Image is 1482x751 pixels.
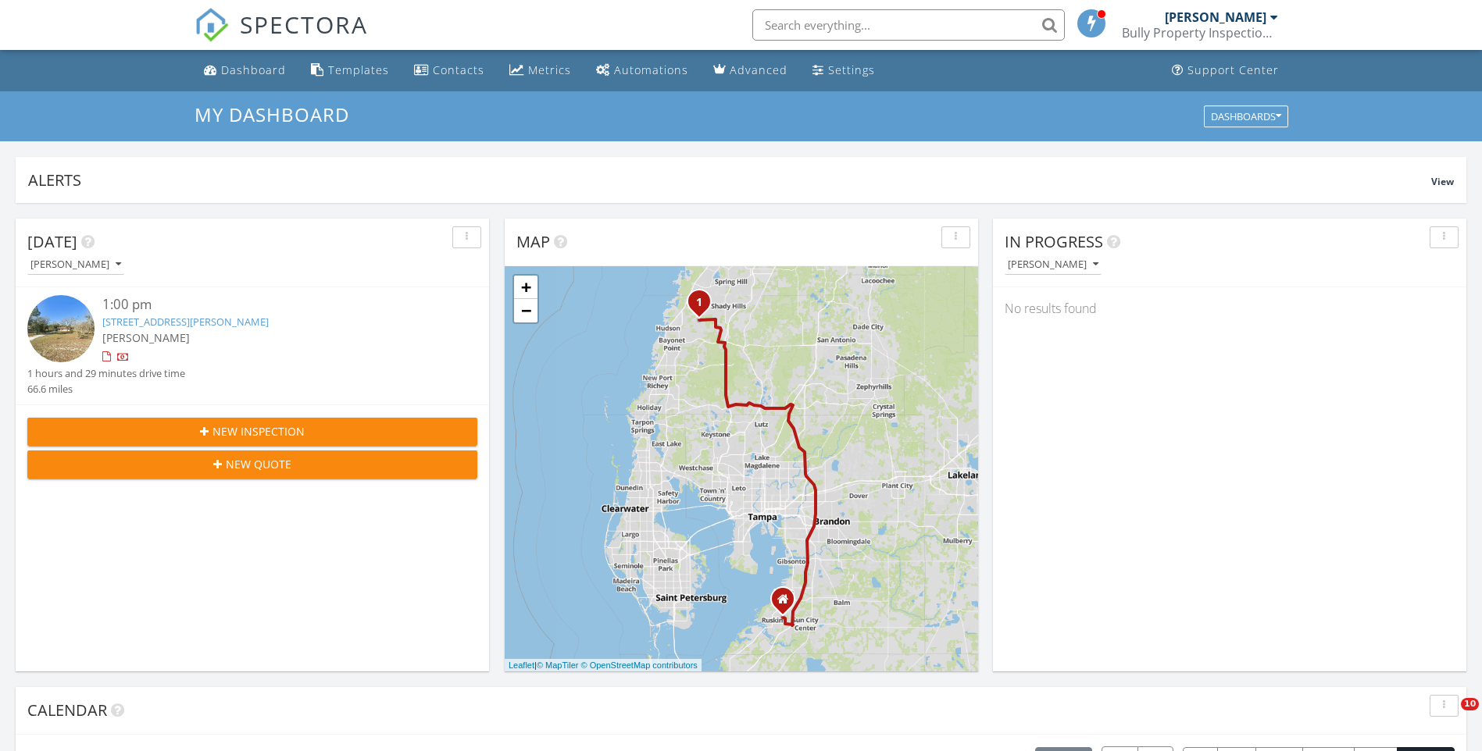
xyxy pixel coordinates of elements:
img: streetview [27,295,95,362]
a: © OpenStreetMap contributors [581,660,698,670]
div: Advanced [730,62,787,77]
a: Advanced [707,56,794,85]
span: 10 [1461,698,1479,710]
div: Support Center [1187,62,1279,77]
div: Automations [614,62,688,77]
span: [PERSON_NAME] [102,330,190,345]
div: [PERSON_NAME] [1165,9,1266,25]
a: Metrics [503,56,577,85]
button: New Quote [27,450,477,479]
span: [DATE] [27,231,77,252]
div: 1:00 pm [102,295,440,315]
button: Dashboards [1204,105,1288,127]
a: Automations (Basic) [590,56,695,85]
button: [PERSON_NAME] [1005,254,1102,276]
i: 1 [696,297,702,308]
div: Templates [328,62,389,77]
div: 1 hours and 29 minutes drive time [27,366,185,381]
a: Support Center [1166,56,1285,85]
div: Alerts [28,169,1431,190]
div: [PERSON_NAME] [1008,259,1098,270]
a: Settings [806,56,881,85]
a: Contacts [408,56,491,85]
a: Leaflet [509,660,534,670]
div: Dashboards [1211,111,1281,122]
span: View [1431,175,1454,188]
a: 1:00 pm [STREET_ADDRESS][PERSON_NAME] [PERSON_NAME] 1 hours and 29 minutes drive time 66.6 miles [27,295,477,397]
span: My Dashboard [195,101,349,127]
span: SPECTORA [240,8,368,41]
div: Dashboard [221,62,286,77]
span: Map [516,231,550,252]
div: No results found [993,287,1466,329]
div: Settings [828,62,875,77]
div: FL [783,599,792,608]
span: New Quote [226,456,291,472]
a: Zoom out [514,299,537,322]
a: SPECTORA [195,21,368,54]
input: Search everything... [752,9,1065,41]
div: | [505,659,702,672]
div: Bully Property Inspections LLC [1122,25,1278,41]
a: [STREET_ADDRESS][PERSON_NAME] [102,315,269,329]
iframe: Intercom live chat [1429,698,1466,735]
span: New Inspection [212,423,305,440]
div: [PERSON_NAME] [30,259,121,270]
span: Calendar [27,699,107,721]
button: [PERSON_NAME] [27,254,124,276]
div: Contacts [433,62,484,77]
div: 15237 Teresa Blvd, Hudson, FL 34669 [699,301,709,311]
button: New Inspection [27,418,477,446]
a: Dashboard [198,56,292,85]
a: Templates [305,56,395,85]
img: The Best Home Inspection Software - Spectora [195,8,229,42]
span: In Progress [1005,231,1103,252]
div: Metrics [528,62,571,77]
div: 66.6 miles [27,382,185,397]
a: © MapTiler [537,660,579,670]
a: Zoom in [514,276,537,299]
